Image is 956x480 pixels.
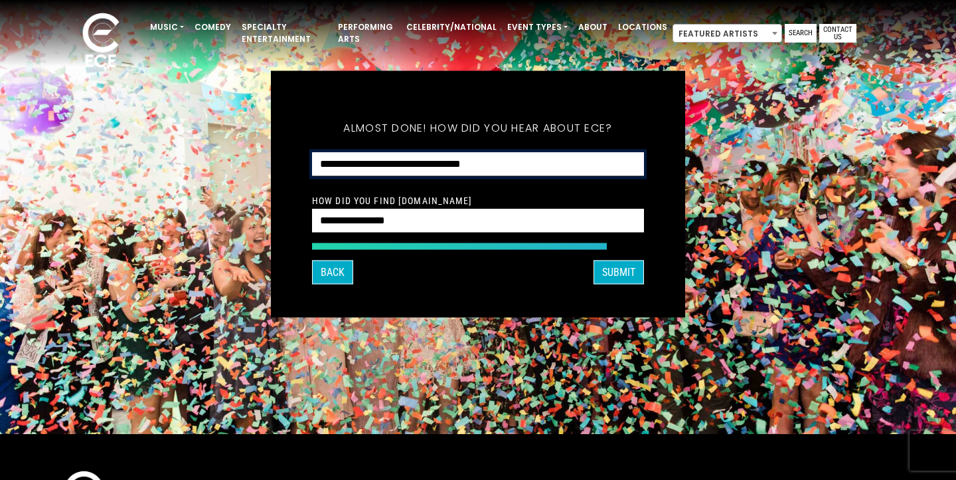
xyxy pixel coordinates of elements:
[673,25,781,43] span: Featured Artists
[333,16,401,51] a: Performing Arts
[785,24,817,43] a: Search
[189,16,236,39] a: Comedy
[819,24,856,43] a: Contact Us
[573,16,613,39] a: About
[312,152,644,177] select: How did you hear about ECE
[312,261,353,285] button: Back
[312,104,644,152] h5: Almost done! How did you hear about ECE?
[68,9,134,74] img: ece_new_logo_whitev2-1.png
[673,24,782,43] span: Featured Artists
[236,16,333,51] a: Specialty Entertainment
[145,16,189,39] a: Music
[502,16,573,39] a: Event Types
[594,261,644,285] button: SUBMIT
[613,16,673,39] a: Locations
[401,16,502,39] a: Celebrity/National
[312,195,473,207] label: How Did You Find [DOMAIN_NAME]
